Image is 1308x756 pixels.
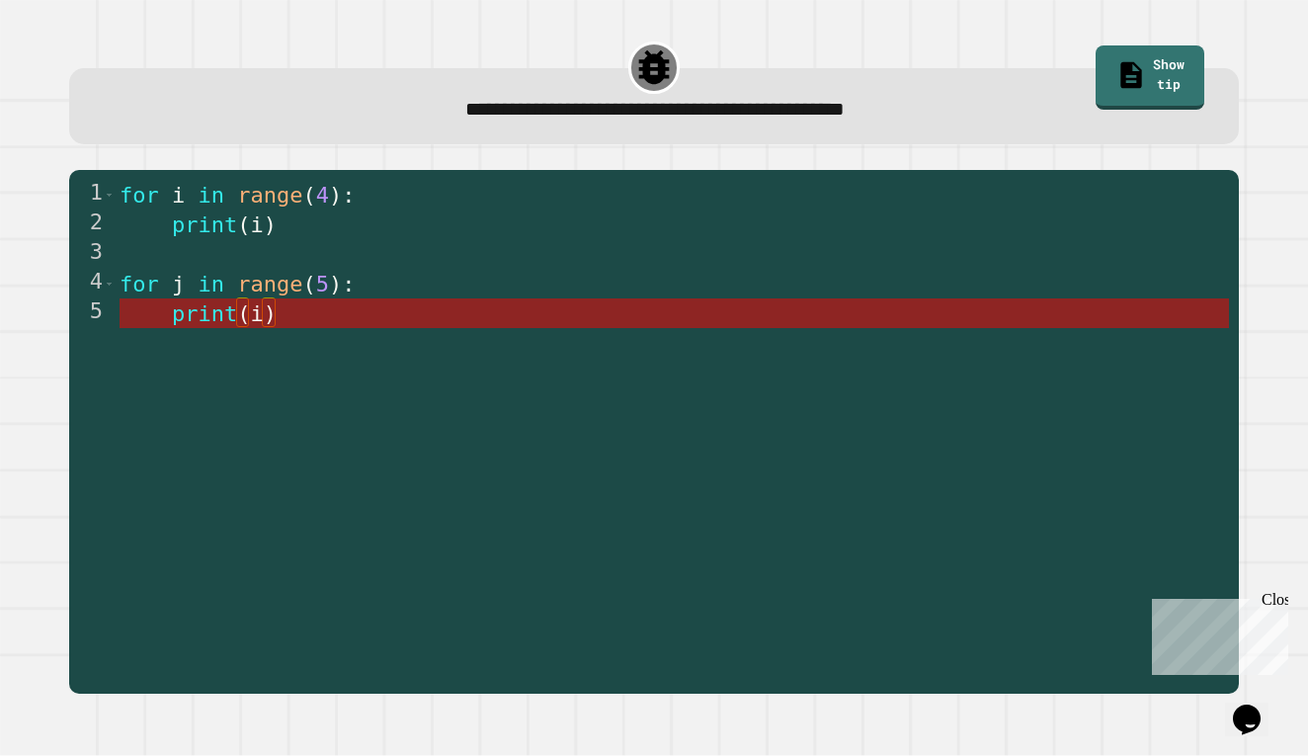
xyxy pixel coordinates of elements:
[69,269,116,298] div: 4
[237,272,302,296] span: range
[69,239,116,269] div: 3
[69,298,116,328] div: 5
[342,183,355,208] span: :
[1225,677,1288,736] iframe: chat widget
[237,183,302,208] span: range
[250,212,263,237] span: i
[198,272,224,296] span: in
[1096,45,1204,110] a: Show tip
[198,183,224,208] span: in
[342,272,355,296] span: :
[302,272,315,296] span: (
[104,269,115,298] span: Toggle code folding, rows 4 through 5
[329,272,342,296] span: )
[1144,591,1288,675] iframe: chat widget
[237,212,250,237] span: (
[315,272,328,296] span: 5
[329,183,342,208] span: )
[8,8,136,126] div: Chat with us now!Close
[263,212,276,237] span: )
[250,301,263,326] span: i
[172,301,237,326] span: print
[315,183,328,208] span: 4
[120,183,159,208] span: for
[302,183,315,208] span: (
[104,180,115,210] span: Toggle code folding, rows 1 through 2
[172,212,237,237] span: print
[69,180,116,210] div: 1
[263,301,276,326] span: )
[172,272,185,296] span: j
[172,183,185,208] span: i
[69,210,116,239] div: 2
[237,301,250,326] span: (
[120,272,159,296] span: for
